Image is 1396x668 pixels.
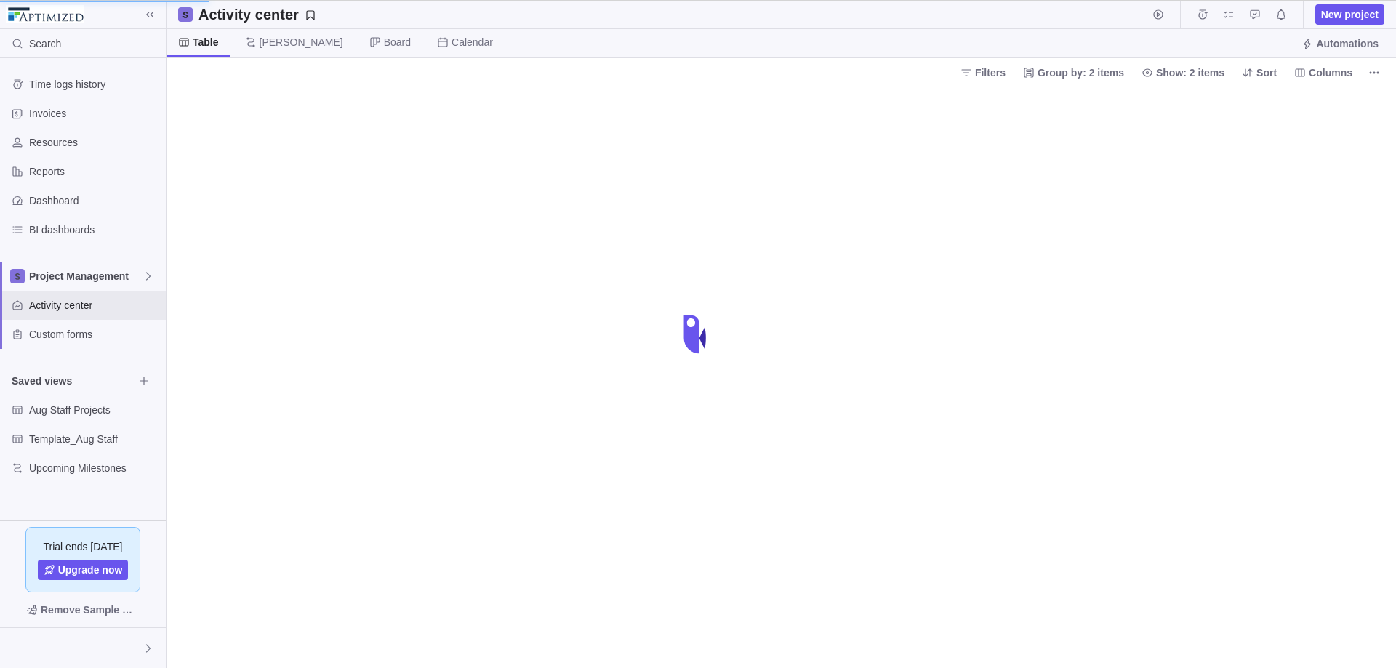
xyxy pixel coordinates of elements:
span: Template_Aug Staff [29,432,160,446]
span: Upcoming Milestones [29,461,160,475]
span: Browse views [134,371,154,391]
span: Search [29,36,61,51]
span: Table [193,35,219,49]
span: Filters [975,65,1006,80]
span: Columns [1288,63,1358,83]
h2: Activity center [198,4,299,25]
span: [PERSON_NAME] [260,35,343,49]
a: Approval requests [1245,11,1265,23]
span: Calendar [452,35,493,49]
img: logo [6,5,84,23]
span: Project Management [29,269,143,283]
span: Approval requests [1245,4,1265,25]
span: Automations [1316,36,1379,51]
span: Remove Sample Data [41,601,140,619]
span: More actions [1364,63,1384,83]
span: New project [1321,7,1379,22]
span: Invoices [29,106,160,121]
span: Start timer [1148,4,1168,25]
span: Columns [1309,65,1352,80]
span: Notifications [1271,4,1291,25]
span: Sort [1236,63,1283,83]
span: Group by: 2 items [1038,65,1124,80]
span: Show: 2 items [1156,65,1224,80]
span: Upgrade now [58,563,123,577]
span: Reports [29,164,160,179]
span: Aug Staff Projects [29,403,160,417]
span: Resources [29,135,160,150]
div: loading [669,305,727,363]
span: Time logs [1192,4,1213,25]
div: Nicolas Cerezo [9,640,26,657]
span: Time logs history [29,77,160,92]
span: Show: 2 items [1136,63,1230,83]
span: Sort [1256,65,1277,80]
span: Filters [955,63,1011,83]
span: Board [384,35,411,49]
span: New project [1315,4,1384,25]
span: Save your current layout and filters as a View [193,4,322,25]
a: My assignments [1219,11,1239,23]
span: My assignments [1219,4,1239,25]
a: Time logs [1192,11,1213,23]
span: Group by: 2 items [1017,63,1130,83]
span: Dashboard [29,193,160,208]
span: Saved views [12,374,134,388]
span: Activity center [29,298,160,313]
span: Custom forms [29,327,160,342]
a: Upgrade now [38,560,129,580]
a: Notifications [1271,11,1291,23]
span: Remove Sample Data [12,598,154,621]
span: Automations [1296,33,1384,54]
span: BI dashboards [29,222,160,237]
span: Trial ends [DATE] [44,539,123,554]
